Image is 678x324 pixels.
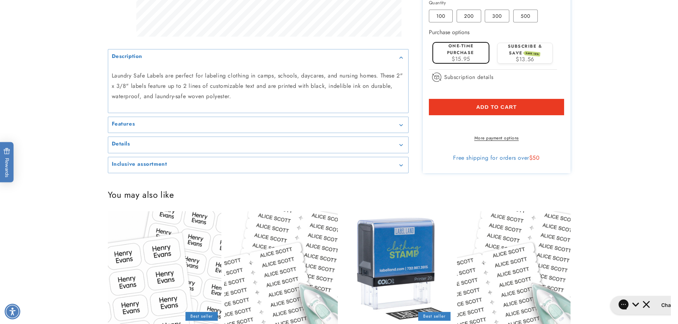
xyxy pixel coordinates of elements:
summary: Details [108,137,408,153]
span: Rewards [4,148,10,177]
span: $ [529,154,533,162]
button: Gorgias live chat [4,2,86,21]
span: Add to cart [476,104,517,110]
iframe: Gorgias live chat messenger [607,293,671,317]
span: SAVE 15% [524,51,540,57]
label: Subscribe & save [508,43,542,56]
label: 100 [429,10,453,22]
h2: You may also like [108,189,571,200]
span: Subscription details [444,73,494,81]
a: More payment options [429,135,564,141]
h2: Details [112,140,130,148]
summary: Features [108,117,408,133]
h2: Description [112,53,143,60]
h2: Chat with us [54,8,85,15]
label: One-time purchase [447,43,474,56]
p: Laundry Safe Labels are perfect for labeling clothing in camps, schools, daycares, and nursing ho... [112,71,405,102]
h2: Inclusive assortment [112,161,167,168]
button: Add to cart [429,99,564,115]
span: 50 [532,154,540,162]
label: Purchase options [429,28,469,36]
summary: Description [108,49,408,65]
label: 300 [485,10,509,22]
label: 500 [513,10,538,22]
summary: Inclusive assortment [108,157,408,173]
div: Free shipping for orders over [429,154,564,161]
span: $15.95 [452,55,470,63]
span: $13.56 [516,55,534,63]
div: Accessibility Menu [5,304,20,319]
h2: Features [112,121,135,128]
label: 200 [457,10,481,22]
